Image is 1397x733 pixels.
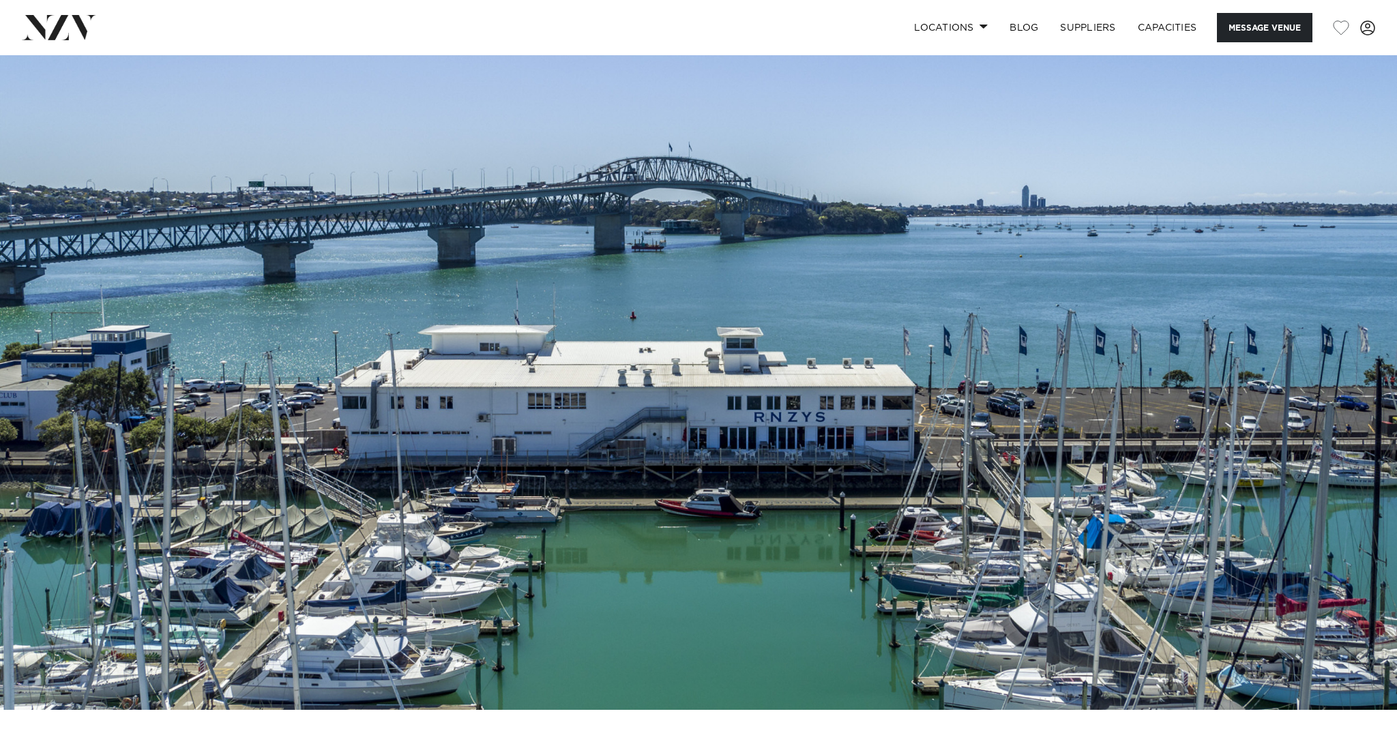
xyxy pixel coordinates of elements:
[22,15,96,40] img: nzv-logo.png
[903,13,999,42] a: Locations
[999,13,1049,42] a: BLOG
[1217,13,1312,42] button: Message Venue
[1127,13,1208,42] a: Capacities
[1049,13,1126,42] a: SUPPLIERS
